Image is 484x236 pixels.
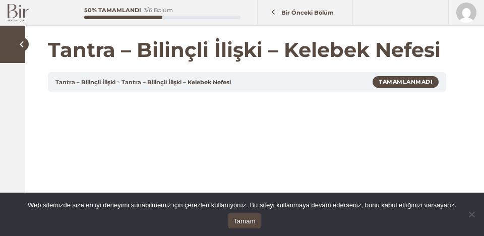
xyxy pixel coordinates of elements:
[8,4,29,22] img: Bir Logo
[28,200,456,210] span: Web sitemizde size en iyi deneyimi sunabilmemiz için çerezleri kullanıyoruz. Bu siteyi kullanmaya...
[276,9,340,16] span: Bir Önceki Bölüm
[84,8,141,13] div: 50% Tamamlandı
[55,79,115,86] a: Tantra – Bilinçli İlişki
[228,213,261,228] a: Tamam
[373,76,439,87] div: Tamamlanmadı
[144,8,173,13] div: 3/6 Bölüm
[122,79,231,86] a: Tantra – Bilinçli İlişki – Kelebek Nefesi
[48,38,446,62] h1: Tantra – Bilinçli İlişki – Kelebek Nefesi
[260,4,350,22] a: Bir Önceki Bölüm
[466,209,476,219] span: Hayır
